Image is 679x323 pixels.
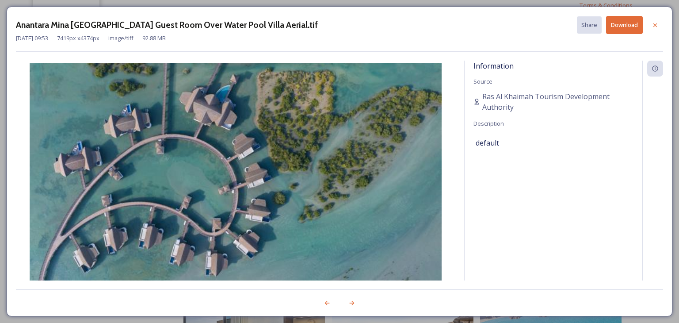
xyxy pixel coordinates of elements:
[108,34,134,42] span: image/tiff
[473,77,492,85] span: Source
[473,61,514,71] span: Information
[57,34,99,42] span: 7419 px x 4374 px
[482,91,633,112] span: Ras Al Khaimah Tourism Development Authority
[142,34,166,42] span: 92.88 MB
[16,63,455,306] img: 4bb72557-e925-488a-8015-31f862466ffe.jpg
[577,16,602,34] button: Share
[476,138,499,148] span: default
[606,16,643,34] button: Download
[16,34,48,42] span: [DATE] 09:53
[16,19,318,31] h3: Anantara Mina [GEOGRAPHIC_DATA] Guest Room Over Water Pool Villa Aerial.tif
[473,119,504,127] span: Description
